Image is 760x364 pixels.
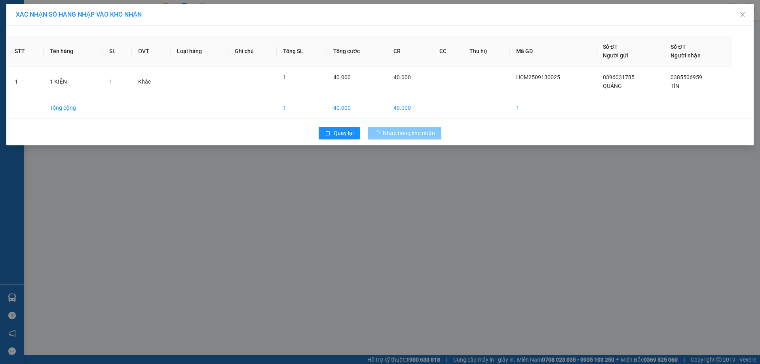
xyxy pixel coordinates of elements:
td: 1 [510,97,597,119]
th: SL [103,36,132,67]
th: STT [8,36,44,67]
span: 40.000 [333,74,351,80]
span: 1 [283,74,286,80]
td: 1 KIỆN [44,67,103,97]
td: 1 [277,97,327,119]
span: HCM2509130025 [516,74,560,80]
span: loading [374,130,383,136]
span: QUẢNG [603,83,622,89]
span: Nhập hàng kho nhận [383,129,435,137]
th: Mã GD [510,36,597,67]
span: TÍN [671,83,679,89]
button: Close [731,4,754,26]
th: Tổng SL [277,36,327,67]
td: 40.000 [327,97,387,119]
span: 1 [109,78,112,85]
span: XÁC NHẬN SỐ HÀNG NHẬP VÀO KHO NHẬN [16,11,142,18]
span: Người gửi [603,52,628,59]
th: Loại hàng [171,36,228,67]
td: 40.000 [387,97,433,119]
span: 0396031785 [603,74,635,80]
span: rollback [325,130,331,137]
span: Quay lại [334,129,353,137]
td: Khác [132,67,171,97]
span: Số ĐT [603,44,618,50]
span: Số ĐT [671,44,686,50]
button: rollbackQuay lại [319,127,360,139]
th: Thu hộ [463,36,510,67]
th: Ghi chú [228,36,277,67]
td: 1 [8,67,44,97]
th: Tên hàng [44,36,103,67]
button: Nhập hàng kho nhận [368,127,441,139]
td: Tổng cộng [44,97,103,119]
span: 40.000 [393,74,411,80]
th: CR [387,36,433,67]
th: CC [433,36,464,67]
span: close [739,11,746,18]
th: Tổng cước [327,36,387,67]
span: Người nhận [671,52,701,59]
span: 0385506959 [671,74,702,80]
th: ĐVT [132,36,171,67]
